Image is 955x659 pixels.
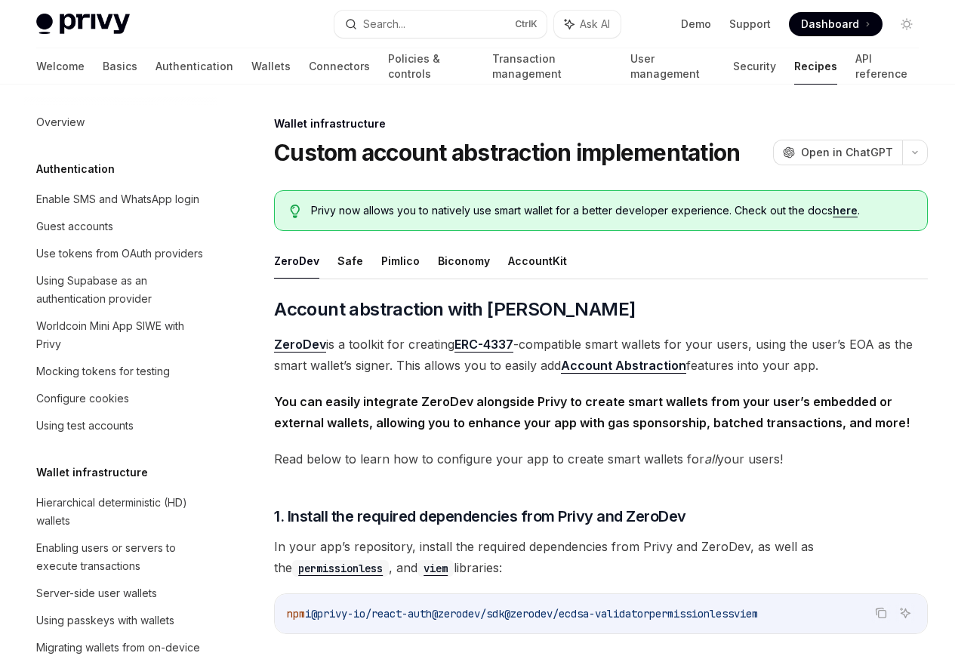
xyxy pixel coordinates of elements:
[292,560,389,577] code: permissionless
[274,536,928,578] span: In your app’s repository, install the required dependencies from Privy and ZeroDev, as well as th...
[733,48,776,85] a: Security
[36,14,130,35] img: light logo
[580,17,610,32] span: Ask AI
[36,113,85,131] div: Overview
[363,15,405,33] div: Search...
[24,240,217,267] a: Use tokens from OAuth providers
[794,48,837,85] a: Recipes
[388,48,474,85] a: Policies & controls
[24,412,217,439] a: Using test accounts
[895,603,915,623] button: Ask AI
[773,140,902,165] button: Open in ChatGPT
[630,48,716,85] a: User management
[895,12,919,36] button: Toggle dark mode
[729,17,771,32] a: Support
[36,463,148,482] h5: Wallet infrastructure
[337,243,363,279] button: Safe
[504,607,649,621] span: @zerodev/ecdsa-validator
[274,337,326,353] a: ZeroDev
[508,243,567,279] button: AccountKit
[561,358,686,374] a: Account Abstraction
[554,11,621,38] button: Ask AI
[103,48,137,85] a: Basics
[24,489,217,534] a: Hierarchical deterministic (HD) wallets
[24,109,217,136] a: Overview
[36,584,157,602] div: Server-side user wallets
[24,385,217,412] a: Configure cookies
[833,204,858,217] a: here
[871,603,891,623] button: Copy the contents from the code block
[305,607,311,621] span: i
[417,560,454,577] code: viem
[36,48,85,85] a: Welcome
[334,11,547,38] button: Search...CtrlK
[274,139,740,166] h1: Custom account abstraction implementation
[36,245,203,263] div: Use tokens from OAuth providers
[789,12,883,36] a: Dashboard
[274,448,928,470] span: Read below to learn how to configure your app to create smart wallets for your users!
[24,313,217,358] a: Worldcoin Mini App SIWE with Privy
[515,18,538,30] span: Ctrl K
[36,417,134,435] div: Using test accounts
[649,607,734,621] span: permissionless
[36,390,129,408] div: Configure cookies
[381,243,420,279] button: Pimlico
[311,203,912,218] span: Privy now allows you to natively use smart wallet for a better developer experience. Check out th...
[24,267,217,313] a: Using Supabase as an authentication provider
[36,362,170,380] div: Mocking tokens for testing
[855,48,919,85] a: API reference
[290,205,300,218] svg: Tip
[36,190,199,208] div: Enable SMS and WhatsApp login
[274,297,635,322] span: Account abstraction with [PERSON_NAME]
[417,560,454,575] a: viem
[36,272,208,308] div: Using Supabase as an authentication provider
[432,607,504,621] span: @zerodev/sdk
[36,317,208,353] div: Worldcoin Mini App SIWE with Privy
[311,607,432,621] span: @privy-io/react-auth
[24,534,217,580] a: Enabling users or servers to execute transactions
[24,580,217,607] a: Server-side user wallets
[156,48,233,85] a: Authentication
[801,145,893,160] span: Open in ChatGPT
[274,243,319,279] button: ZeroDev
[438,243,490,279] button: Biconomy
[734,607,758,621] span: viem
[36,539,208,575] div: Enabling users or servers to execute transactions
[492,48,612,85] a: Transaction management
[36,611,174,630] div: Using passkeys with wallets
[274,116,928,131] div: Wallet infrastructure
[36,494,208,530] div: Hierarchical deterministic (HD) wallets
[274,334,928,376] span: is a toolkit for creating -compatible smart wallets for your users, using the user’s EOA as the s...
[704,451,717,467] em: all
[36,160,115,178] h5: Authentication
[24,358,217,385] a: Mocking tokens for testing
[801,17,859,32] span: Dashboard
[681,17,711,32] a: Demo
[274,506,686,527] span: 1. Install the required dependencies from Privy and ZeroDev
[274,394,910,430] strong: You can easily integrate ZeroDev alongside Privy to create smart wallets from your user’s embedde...
[309,48,370,85] a: Connectors
[24,186,217,213] a: Enable SMS and WhatsApp login
[24,213,217,240] a: Guest accounts
[251,48,291,85] a: Wallets
[287,607,305,621] span: npm
[454,337,513,353] a: ERC-4337
[292,560,389,575] a: permissionless
[24,607,217,634] a: Using passkeys with wallets
[36,217,113,236] div: Guest accounts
